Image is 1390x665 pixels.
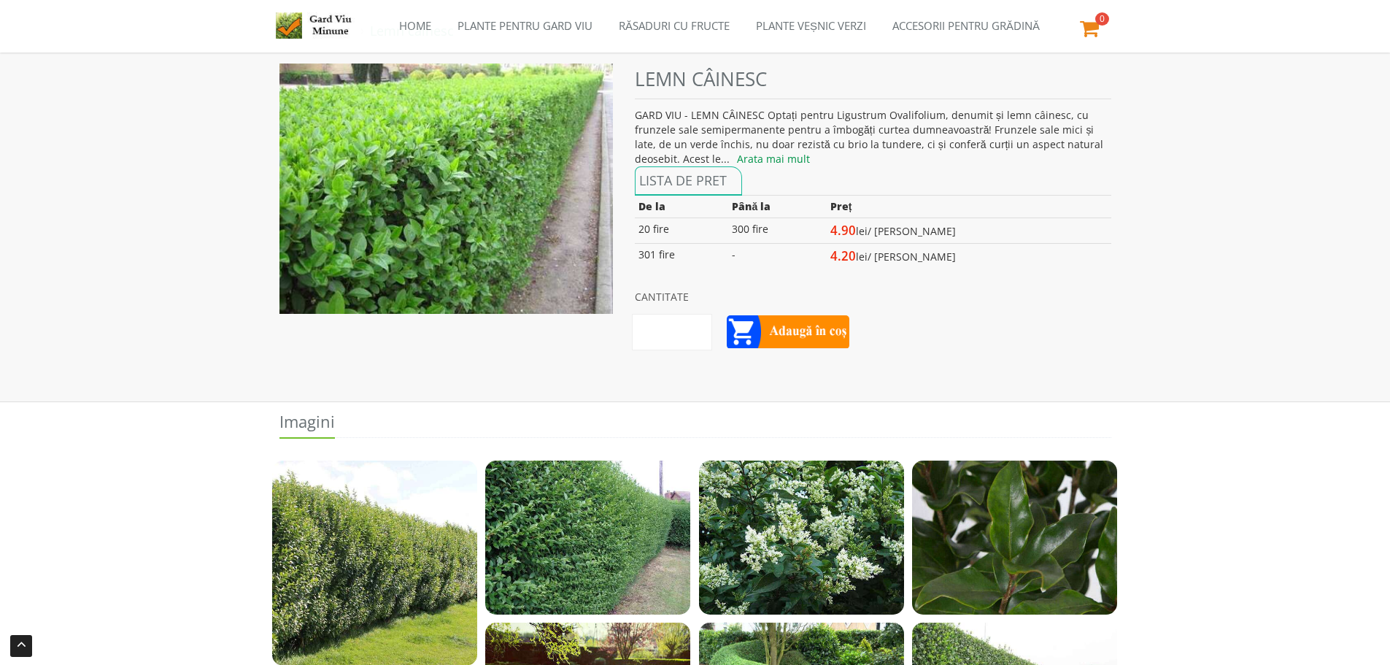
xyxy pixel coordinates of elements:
a: Arata mai mult [737,152,810,166]
h2: Imagini [279,410,335,439]
img: Lemn câinesc [699,461,904,615]
img: Lemn câinesc [485,461,690,615]
img: Lemn câinesc [279,64,614,314]
td: 20 fire [635,218,728,244]
td: - [728,244,826,269]
img: Lemn câinesc [912,461,1117,615]
th: Până la [728,196,826,218]
button: Adaugă în coș [727,315,849,349]
th: De la [635,196,728,218]
td: 300 fire [728,218,826,244]
th: Preț [827,196,1111,218]
td: 301 fire [635,244,728,269]
span: 4.20 [830,247,856,264]
td: lei/ [PERSON_NAME] [827,218,1111,244]
h2: Lemn câinesc [635,67,767,91]
td: lei/ [PERSON_NAME] [827,244,1111,269]
h3: Cantitate [635,287,1111,307]
span: 0 [1095,12,1109,26]
img: Logo [276,12,361,39]
span: 4.90 [830,222,856,239]
a: Lista de pret [635,166,742,196]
